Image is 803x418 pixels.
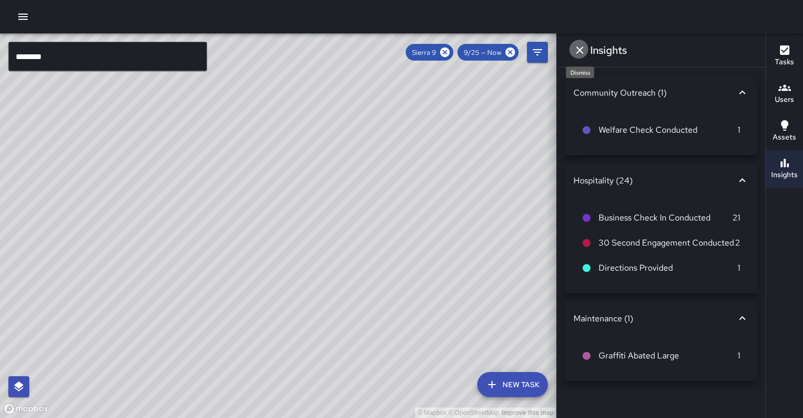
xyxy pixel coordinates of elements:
[406,44,453,61] div: Sierra 9
[738,262,740,274] p: 1
[766,113,803,150] button: Assets
[599,237,735,249] span: 30 Second Engagement Conducted
[457,44,519,61] div: 9/25 — Now
[771,169,798,181] h6: Insights
[735,237,740,249] p: 2
[573,175,736,186] div: Hospitality (24)
[738,124,740,136] p: 1
[573,313,736,324] div: Maintenance (1)
[406,48,442,57] span: Sierra 9
[590,42,627,59] h6: Insights
[566,67,594,78] div: Dismiss
[565,76,757,109] div: Community Outreach (1)
[457,48,508,57] span: 9/25 — Now
[599,262,738,274] span: Directions Provided
[775,56,794,68] h6: Tasks
[569,40,590,61] button: Dismiss
[775,94,794,106] h6: Users
[599,124,738,136] span: Welfare Check Conducted
[732,212,740,224] p: 21
[565,301,757,335] div: Maintenance (1)
[766,38,803,75] button: Tasks
[599,212,732,224] span: Business Check In Conducted
[573,87,736,98] div: Community Outreach (1)
[565,164,757,197] div: Hospitality (24)
[773,132,796,143] h6: Assets
[738,350,740,362] p: 1
[766,75,803,113] button: Users
[477,372,548,397] button: New Task
[527,42,548,63] button: Filters
[766,150,803,188] button: Insights
[599,350,738,362] span: Graffiti Abated Large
